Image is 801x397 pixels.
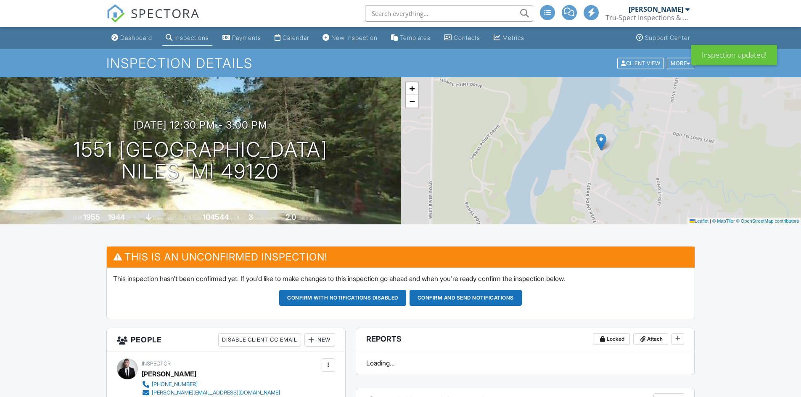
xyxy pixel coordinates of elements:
[218,333,301,347] div: Disable Client CC Email
[174,34,209,41] div: Inspections
[153,215,176,221] span: basement
[667,58,694,69] div: More
[454,34,480,41] div: Contacts
[690,218,708,223] a: Leaflet
[73,139,328,183] h1: 1551 [GEOGRAPHIC_DATA] Niles, Mi 49120
[406,82,418,95] a: Zoom in
[232,34,261,41] div: Payments
[203,213,229,221] div: 104544
[107,328,345,352] h3: People
[617,58,664,69] div: Client View
[142,380,280,389] a: [PHONE_NUMBER]
[605,13,690,22] div: Tru-Spect Inspections & Environmental
[286,213,296,221] div: 2.0
[388,30,434,46] a: Templates
[596,134,606,151] img: Marker
[616,60,666,66] a: Client View
[106,4,125,23] img: The Best Home Inspection Software - Spectora
[304,333,335,347] div: New
[113,274,688,283] p: This inspection hasn't been confirmed yet. If you'd like to make changes to this inspection go ah...
[142,368,196,380] div: [PERSON_NAME]
[441,30,484,46] a: Contacts
[710,218,711,223] span: |
[248,213,253,221] div: 3
[271,30,312,46] a: Calendar
[712,218,735,223] a: © MapTiler
[365,5,533,22] input: Search everything...
[691,45,777,65] div: Inspection updated!
[131,4,200,22] span: SPECTORA
[152,381,198,388] div: [PHONE_NUMBER]
[184,215,201,221] span: Lot Size
[133,119,267,131] h3: [DATE] 12:30 pm - 3:00 pm
[219,30,264,46] a: Payments
[254,215,278,221] span: bedrooms
[633,30,693,46] a: Support Center
[107,247,695,267] h3: This is an Unconfirmed Inspection!
[108,30,156,46] a: Dashboard
[331,34,378,41] div: New Inspection
[502,34,524,41] div: Metrics
[126,215,138,221] span: sq. ft.
[142,389,280,397] a: [PERSON_NAME][EMAIL_ADDRESS][DOMAIN_NAME]
[409,83,415,94] span: +
[736,218,799,223] a: © OpenStreetMap contributors
[83,213,100,221] div: 1955
[108,213,125,221] div: 1944
[152,389,280,396] div: [PERSON_NAME][EMAIL_ADDRESS][DOMAIN_NAME]
[297,215,321,221] span: bathrooms
[142,360,171,367] span: Inspector
[409,96,415,106] span: −
[73,215,82,221] span: Built
[162,30,212,46] a: Inspections
[490,30,528,46] a: Metrics
[106,11,200,29] a: SPECTORA
[283,34,309,41] div: Calendar
[120,34,152,41] div: Dashboard
[106,56,695,71] h1: Inspection Details
[400,34,431,41] div: Templates
[629,5,683,13] div: [PERSON_NAME]
[319,30,381,46] a: New Inspection
[230,215,241,221] span: sq.ft.
[410,290,522,306] button: Confirm and send notifications
[279,290,406,306] button: Confirm with notifications disabled
[645,34,690,41] div: Support Center
[406,95,418,108] a: Zoom out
